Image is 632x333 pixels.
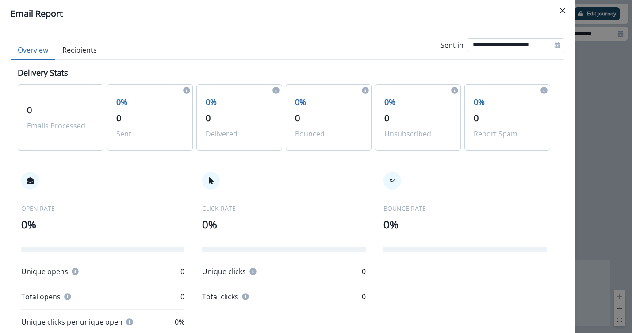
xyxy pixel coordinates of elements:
p: Unsubscribed [384,128,452,139]
p: 0% [383,217,547,232]
span: 0 [384,112,389,124]
span: 0 [206,112,211,124]
p: 0 [180,266,184,277]
button: Overview [11,41,55,60]
p: BOUNCE RATE [383,204,547,213]
p: Total clicks [202,291,238,302]
p: 0% [21,217,184,232]
button: Close [555,4,570,18]
p: 0 [362,291,366,302]
span: 0 [116,112,121,124]
p: 0% [206,96,273,108]
p: 0% [116,96,184,108]
p: CLICK RATE [202,204,365,213]
p: 0% [202,217,365,232]
p: Emails Processed [27,120,94,131]
p: 0% [175,317,184,327]
p: 0% [295,96,362,108]
p: Sent in [440,40,463,50]
p: Sent [116,128,184,139]
span: 0 [27,104,32,116]
p: OPEN RATE [21,204,184,213]
button: Recipients [55,41,104,60]
p: Bounced [295,128,362,139]
p: Delivered [206,128,273,139]
div: Email Report [11,7,564,20]
span: 0 [295,112,300,124]
p: Unique clicks per unique open [21,317,123,327]
p: Delivery Stats [18,67,68,79]
p: 0 [180,291,184,302]
span: 0 [474,112,479,124]
p: 0% [384,96,452,108]
p: Unique opens [21,266,68,277]
p: Report Spam [474,128,541,139]
p: 0 [362,266,366,277]
p: 0% [474,96,541,108]
p: Unique clicks [202,266,246,277]
p: Total opens [21,291,61,302]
